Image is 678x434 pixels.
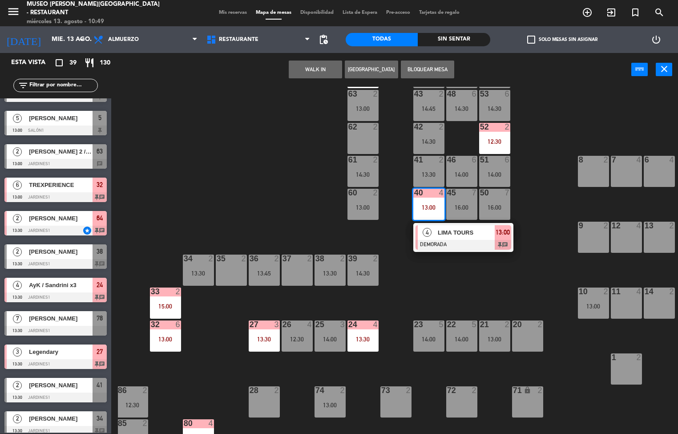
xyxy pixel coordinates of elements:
[382,10,415,15] span: Pre-acceso
[347,105,379,112] div: 13:00
[654,7,665,18] i: search
[472,320,477,329] div: 5
[214,10,251,15] span: Mis reservas
[183,270,214,276] div: 13:30
[219,37,258,43] span: Restaurante
[669,288,674,296] div: 2
[636,222,642,230] div: 4
[413,204,444,211] div: 13:00
[480,189,480,197] div: 50
[472,189,477,197] div: 7
[439,189,444,197] div: 4
[175,320,181,329] div: 6
[414,189,415,197] div: 40
[13,281,22,290] span: 4
[315,270,346,276] div: 13:30
[636,288,642,296] div: 4
[347,204,379,211] div: 13:00
[84,57,95,68] i: restaurant
[29,214,93,223] span: [PERSON_NAME]
[438,228,495,237] span: LIMA TOURS
[472,156,477,164] div: 6
[656,63,672,76] button: close
[479,138,510,145] div: 12:30
[439,156,444,164] div: 2
[447,189,448,197] div: 45
[446,105,477,112] div: 14:30
[651,34,662,45] i: power_settings_new
[373,189,378,197] div: 2
[142,386,148,394] div: 2
[447,386,448,394] div: 72
[282,336,313,342] div: 12:30
[175,288,181,296] div: 2
[447,156,448,164] div: 46
[150,336,181,342] div: 13:00
[29,414,93,423] span: [PERSON_NAME]
[251,10,296,15] span: Mapa de mesas
[373,123,378,131] div: 2
[29,180,93,190] span: TREXPERIENCE
[401,61,454,78] button: Bloquear Mesa
[249,270,280,276] div: 13:45
[446,171,477,178] div: 14:00
[606,7,617,18] i: exit_to_app
[100,58,110,68] span: 130
[413,138,444,145] div: 14:30
[472,90,477,98] div: 6
[13,247,22,256] span: 2
[29,314,93,323] span: [PERSON_NAME]
[669,222,674,230] div: 2
[537,386,543,394] div: 2
[318,34,329,45] span: pending_actions
[504,320,510,329] div: 2
[631,63,648,76] button: power_input
[346,33,418,46] div: Todas
[315,402,346,408] div: 13:00
[4,57,64,68] div: Esta vista
[630,7,641,18] i: turned_in_not
[27,17,163,26] div: miércoles 13. agosto - 10:49
[479,204,510,211] div: 16:00
[603,222,609,230] div: 2
[249,336,280,342] div: 13:30
[97,380,103,390] span: 41
[578,303,609,309] div: 13:00
[406,386,411,394] div: 2
[414,320,415,329] div: 23
[7,5,20,18] i: menu
[381,386,382,394] div: 73
[579,156,579,164] div: 8
[13,414,22,423] span: 2
[274,255,279,263] div: 2
[97,179,103,190] span: 32
[29,247,93,256] span: [PERSON_NAME]
[415,10,464,15] span: Tarjetas de regalo
[13,381,22,390] span: 2
[527,36,535,44] span: check_box_outline_blank
[513,386,513,394] div: 71
[579,222,579,230] div: 9
[150,303,181,309] div: 15:00
[603,288,609,296] div: 2
[659,64,670,74] i: close
[29,147,93,156] span: [PERSON_NAME] 2 / INSPIRATION [GEOGRAPHIC_DATA]
[289,61,342,78] button: WALK IN
[447,320,448,329] div: 22
[340,386,345,394] div: 2
[13,348,22,357] span: 3
[479,171,510,178] div: 14:00
[340,320,345,329] div: 3
[446,204,477,211] div: 16:00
